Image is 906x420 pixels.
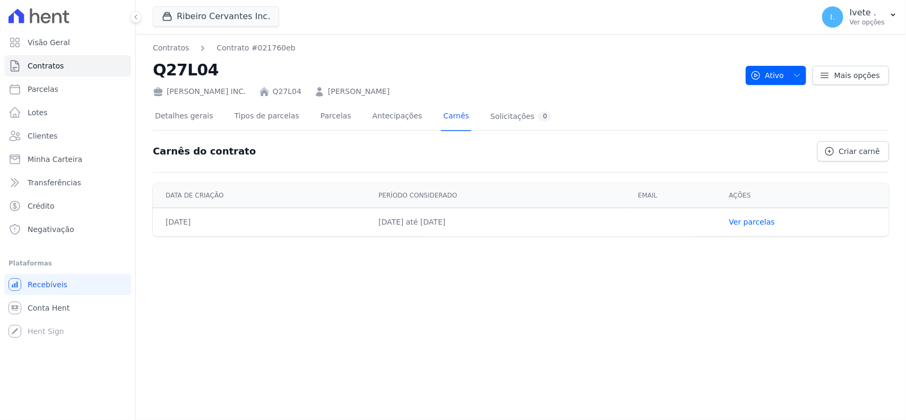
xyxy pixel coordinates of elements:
[28,84,58,95] span: Parcelas
[28,154,82,165] span: Minha Carteira
[632,183,722,208] th: Email
[4,79,131,100] a: Parcelas
[28,279,67,290] span: Recebíveis
[28,201,55,211] span: Crédito
[746,66,807,85] button: Ativo
[839,146,880,157] span: Criar carnê
[28,131,57,141] span: Clientes
[723,183,889,208] th: Ações
[153,42,737,54] nav: Breadcrumb
[153,42,189,54] a: Contratos
[814,2,906,32] button: I. Ivete . Ver opções
[28,177,81,188] span: Transferências
[370,103,425,131] a: Antecipações
[729,218,775,226] a: Ver parcelas
[28,224,74,235] span: Negativação
[372,183,632,208] th: Período considerado
[850,18,885,27] p: Ver opções
[831,13,835,21] span: I.
[4,195,131,217] a: Crédito
[539,112,551,122] div: 0
[328,86,390,97] a: [PERSON_NAME]
[273,86,301,97] a: Q27L04
[217,42,295,54] a: Contrato #021760eb
[490,112,551,122] div: Solicitações
[834,70,880,81] span: Mais opções
[4,125,131,147] a: Clientes
[817,141,889,161] a: Criar carnê
[153,208,372,237] td: [DATE]
[372,208,632,237] td: [DATE] até [DATE]
[28,37,70,48] span: Visão Geral
[153,58,737,82] h2: Q27L04
[4,274,131,295] a: Recebíveis
[488,103,554,131] a: Solicitações0
[153,183,372,208] th: Data de criação
[4,219,131,240] a: Negativação
[4,102,131,123] a: Lotes
[441,103,471,131] a: Carnês
[4,55,131,76] a: Contratos
[153,103,215,131] a: Detalhes gerais
[850,7,885,18] p: Ivete .
[4,172,131,193] a: Transferências
[4,297,131,319] a: Conta Hent
[232,103,301,131] a: Tipos de parcelas
[28,303,70,313] span: Conta Hent
[153,145,256,158] h3: Carnês do contrato
[153,86,246,97] div: [PERSON_NAME] INC.
[750,66,784,85] span: Ativo
[813,66,889,85] a: Mais opções
[4,32,131,53] a: Visão Geral
[153,6,279,27] button: Ribeiro Cervantes Inc.
[28,107,48,118] span: Lotes
[8,257,127,270] div: Plataformas
[318,103,353,131] a: Parcelas
[153,42,296,54] nav: Breadcrumb
[4,149,131,170] a: Minha Carteira
[28,61,64,71] span: Contratos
